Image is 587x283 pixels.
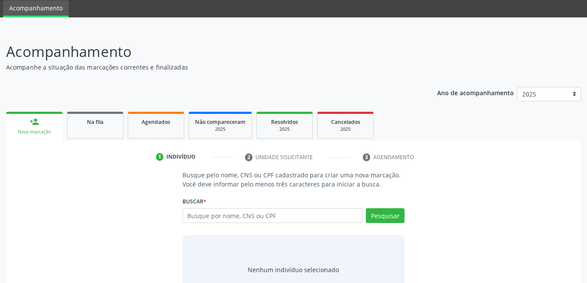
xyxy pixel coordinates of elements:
[6,63,408,72] p: Acompanhe a situação das marcações correntes e finalizadas
[366,208,405,223] button: Pesquisar
[324,126,367,133] div: 2025
[271,118,298,126] span: Resolvidos
[437,87,514,98] p: Ano de acompanhamento
[87,118,103,126] span: Na fila
[263,126,306,133] div: 2025
[12,129,56,135] div: Nova marcação
[30,117,39,127] div: person_add
[195,126,245,133] div: 2025
[3,0,69,17] a: Acompanhamento
[182,195,206,208] label: Buscar
[166,153,196,161] div: Indivíduo
[156,153,164,161] div: 1
[331,118,360,126] span: Cancelados
[182,170,405,189] p: Busque pelo nome, CNS ou CPF cadastrado para criar uma nova marcação. Você deve informar pelo men...
[142,118,170,126] span: Agendados
[195,118,245,126] span: Não compareceram
[248,265,339,274] div: Nenhum indivíduo selecionado
[6,41,408,63] p: Acompanhamento
[182,208,363,223] input: Busque por nome, CNS ou CPF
